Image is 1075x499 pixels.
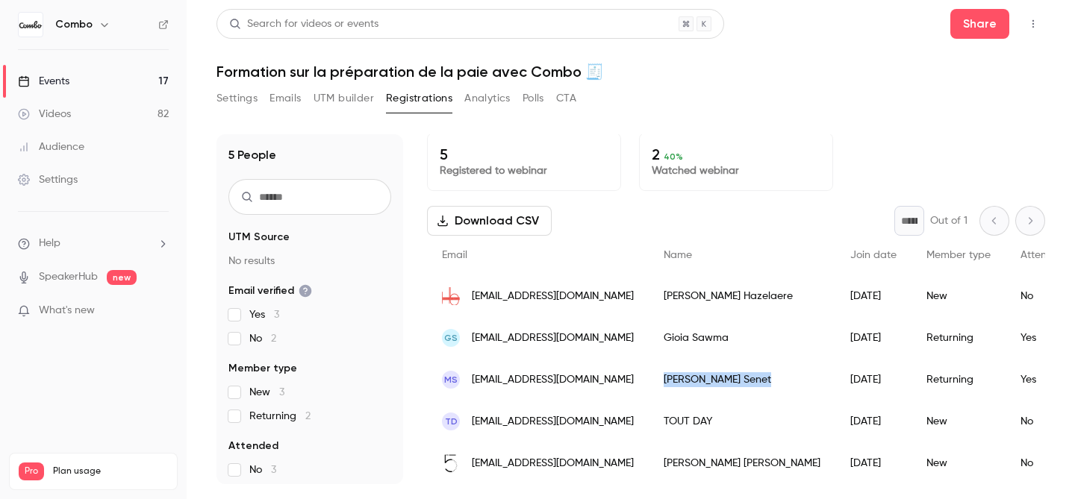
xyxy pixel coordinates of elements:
button: Emails [269,87,301,110]
span: New [249,385,284,400]
span: Returning [249,409,311,424]
div: TOUT DAY [649,401,835,442]
div: Returning [912,359,1006,401]
div: Search for videos or events [229,16,378,32]
p: No results [228,254,391,269]
div: [DATE] [835,401,912,442]
span: Attended [1021,250,1066,260]
div: [DATE] [835,317,912,359]
div: Settings [18,172,78,187]
div: New [912,442,1006,484]
span: UTM Source [228,230,290,245]
button: Analytics [464,87,511,110]
button: Settings [216,87,258,110]
span: Member type [228,361,297,376]
span: 40 % [664,151,683,162]
h6: Combo [55,17,93,32]
span: 2 [305,411,311,421]
span: Help [39,236,60,251]
span: Join date [850,250,897,260]
div: Returning [912,317,1006,359]
button: Download CSV [427,206,552,236]
button: CTA [556,87,576,110]
div: [DATE] [835,275,912,317]
button: UTM builder [314,87,374,110]
iframe: Noticeable Trigger [151,304,169,318]
span: [EMAIL_ADDRESS][DOMAIN_NAME] [472,330,634,346]
div: [DATE] [835,442,912,484]
span: Email verified [228,283,312,298]
span: MS [444,373,458,386]
p: Registered to webinar [440,163,608,178]
span: 3 [279,387,284,398]
div: New [912,401,1006,442]
span: 2 [271,333,276,344]
span: [EMAIL_ADDRESS][DOMAIN_NAME] [472,456,634,471]
span: Attended [228,439,278,454]
span: new [107,270,137,285]
img: le5particulier.com [442,454,460,472]
span: No [249,462,276,477]
span: [EMAIL_ADDRESS][DOMAIN_NAME] [472,414,634,430]
img: Combo [19,13,43,37]
a: SpeakerHub [39,269,98,285]
div: Events [18,74,69,89]
span: Plan usage [53,465,168,477]
p: 2 [652,145,820,163]
h1: Formation sur la préparation de la paie avec Combo 🧾 [216,63,1045,81]
span: [EMAIL_ADDRESS][DOMAIN_NAME] [472,289,634,304]
button: Polls [523,87,544,110]
div: [PERSON_NAME] [PERSON_NAME] [649,442,835,484]
span: GS [444,331,458,345]
div: New [912,275,1006,317]
button: Share [950,9,1009,39]
p: Out of 1 [930,213,967,228]
span: Pro [19,462,44,480]
div: [DATE] [835,359,912,401]
span: Yes [249,307,279,322]
li: help-dropdown-opener [18,236,169,251]
span: What's new [39,303,95,318]
div: [PERSON_NAME] Hazelaere [649,275,835,317]
div: [PERSON_NAME] Senet [649,359,835,401]
span: [EMAIL_ADDRESS][DOMAIN_NAME] [472,372,634,388]
span: No [249,331,276,346]
div: Audience [18,139,84,154]
button: Registrations [386,87,452,110]
span: 3 [271,465,276,475]
div: Gioia Sawma [649,317,835,359]
span: Email [442,250,467,260]
span: 3 [274,310,279,320]
div: Videos [18,107,71,122]
img: hameaudelabecque.com [442,287,460,305]
p: 5 [440,145,608,163]
span: TD [445,415,458,428]
h1: 5 People [228,146,276,164]
p: Watched webinar [652,163,820,178]
span: Member type [926,250,991,260]
span: Name [664,250,692,260]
